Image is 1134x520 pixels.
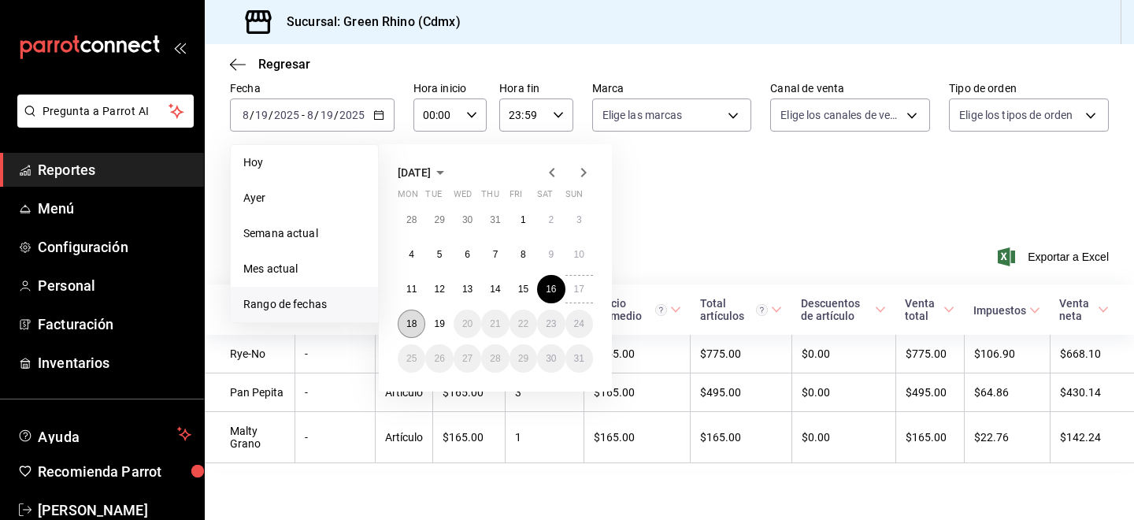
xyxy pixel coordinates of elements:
[548,214,554,225] abbr: August 2, 2025
[895,412,964,463] td: $165.00
[38,461,191,482] span: Recomienda Parrot
[691,335,792,373] td: $775.00
[425,275,453,303] button: August 12, 2025
[295,412,376,463] td: -
[518,318,528,329] abbr: August 22, 2025
[510,206,537,234] button: August 1, 2025
[230,57,310,72] button: Regresar
[454,206,481,234] button: July 30, 2025
[295,335,376,373] td: -
[565,189,583,206] abbr: Sunday
[481,189,498,206] abbr: Thursday
[510,310,537,338] button: August 22, 2025
[306,109,314,121] input: --
[1050,335,1134,373] td: $668.10
[434,284,444,295] abbr: August 12, 2025
[243,225,365,242] span: Semana actual
[302,109,305,121] span: -
[437,249,443,260] abbr: August 5, 2025
[801,297,872,322] div: Descuentos de artículo
[320,109,334,121] input: --
[700,297,769,322] div: Total artículos
[905,297,954,322] span: Venta total
[38,314,191,335] span: Facturación
[546,284,556,295] abbr: August 16, 2025
[242,109,250,121] input: --
[243,296,365,313] span: Rango de fechas
[801,297,886,322] span: Descuentos de artículo
[295,373,376,412] td: -
[548,249,554,260] abbr: August 9, 2025
[565,344,593,373] button: August 31, 2025
[510,240,537,269] button: August 8, 2025
[490,214,500,225] abbr: July 31, 2025
[791,373,895,412] td: $0.00
[454,310,481,338] button: August 20, 2025
[425,189,441,206] abbr: Tuesday
[398,166,431,179] span: [DATE]
[490,284,500,295] abbr: August 14, 2025
[11,114,194,131] a: Pregunta a Parrot AI
[499,83,573,94] label: Hora fin
[576,214,582,225] abbr: August 3, 2025
[510,275,537,303] button: August 15, 2025
[406,353,417,364] abbr: August 25, 2025
[521,249,526,260] abbr: August 8, 2025
[462,284,472,295] abbr: August 13, 2025
[510,344,537,373] button: August 29, 2025
[243,190,365,206] span: Ayer
[273,109,300,121] input: ----
[565,310,593,338] button: August 24, 2025
[398,240,425,269] button: August 4, 2025
[454,344,481,373] button: August 27, 2025
[973,304,1026,317] div: Impuestos
[376,335,433,373] td: Artículo
[895,335,964,373] td: $775.00
[334,109,339,121] span: /
[243,154,365,171] span: Hoy
[17,95,194,128] button: Pregunta a Parrot AI
[406,214,417,225] abbr: July 28, 2025
[38,275,191,296] span: Personal
[314,109,319,121] span: /
[602,107,683,123] span: Elige las marcas
[565,240,593,269] button: August 10, 2025
[434,214,444,225] abbr: July 29, 2025
[38,236,191,258] span: Configuración
[398,344,425,373] button: August 25, 2025
[481,344,509,373] button: August 28, 2025
[481,275,509,303] button: August 14, 2025
[537,310,565,338] button: August 23, 2025
[905,297,940,322] div: Venta total
[230,83,395,94] label: Fecha
[250,109,254,121] span: /
[964,335,1050,373] td: $106.90
[490,353,500,364] abbr: August 28, 2025
[537,275,565,303] button: August 16, 2025
[433,373,506,412] td: $165.00
[462,214,472,225] abbr: July 30, 2025
[1059,297,1095,322] div: Venta neta
[481,310,509,338] button: August 21, 2025
[691,373,792,412] td: $495.00
[791,412,895,463] td: $0.00
[895,373,964,412] td: $495.00
[43,103,169,120] span: Pregunta a Parrot AI
[574,318,584,329] abbr: August 24, 2025
[574,284,584,295] abbr: August 17, 2025
[493,249,498,260] abbr: August 7, 2025
[406,318,417,329] abbr: August 18, 2025
[506,412,584,463] td: 1
[398,275,425,303] button: August 11, 2025
[949,83,1109,94] label: Tipo de orden
[462,353,472,364] abbr: August 27, 2025
[205,412,295,463] td: Malty Grano
[274,13,461,32] h3: Sucursal: Green Rhino (Cdmx)
[339,109,365,121] input: ----
[574,249,584,260] abbr: August 10, 2025
[205,335,295,373] td: Rye-No
[518,353,528,364] abbr: August 29, 2025
[521,214,526,225] abbr: August 1, 2025
[756,304,768,316] svg: El total artículos considera cambios de precios en los artículos así como costos adicionales por ...
[38,352,191,373] span: Inventarios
